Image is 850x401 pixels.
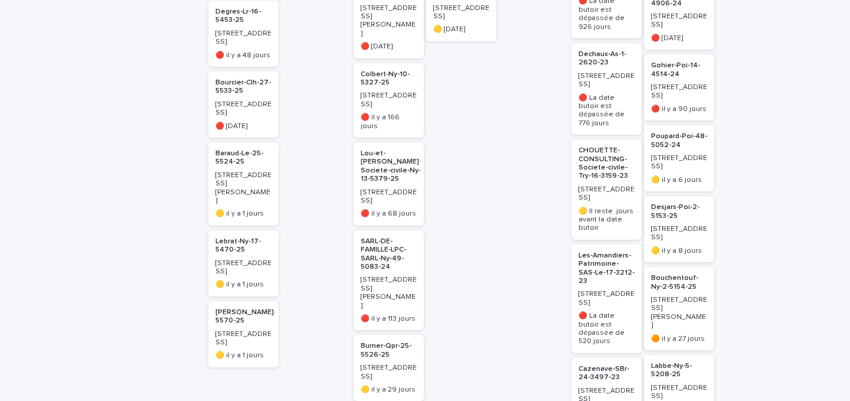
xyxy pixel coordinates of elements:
p: 🟡 il y a 1 jours [215,210,272,218]
p: [STREET_ADDRESS] [361,92,417,109]
p: [STREET_ADDRESS][PERSON_NAME] [215,171,272,206]
p: Colbert-Ny-10-5327-25 [361,70,417,87]
p: [STREET_ADDRESS] [215,100,272,118]
p: [STREET_ADDRESS] [361,188,417,206]
p: [STREET_ADDRESS] [578,72,635,89]
p: 🟠 il y a 27 jours [651,335,707,343]
p: [STREET_ADDRESS] [651,225,707,242]
a: Les-Amandiers-Patrimoine-SAS-Le-17-3212-23[STREET_ADDRESS]🔴 La date butoir est dépassée de 520 jours [571,244,642,353]
p: 🟡 Il reste jours avant la date butoir [578,207,635,233]
p: CHOUETTE-CONSULTING-Societe-civile-Try-16-3159-23 [578,146,635,181]
a: Poupard-Poi-48-5052-24[STREET_ADDRESS]🟡 il y a 6 jours [644,125,714,191]
p: 🔴 il y a 166 jours [361,113,417,131]
p: 🔴 [DATE] [651,34,707,43]
p: [STREET_ADDRESS] [578,290,635,307]
p: [STREET_ADDRESS] [215,330,272,347]
p: 🟡 il y a 6 jours [651,176,707,184]
p: 🔴 La date butoir est dépassée de 520 jours [578,312,635,346]
p: [STREET_ADDRESS] [578,185,635,203]
p: [STREET_ADDRESS] [215,30,272,47]
a: SARL-DE-FAMILLE-LPC-SARL-Ny-49-5083-24[STREET_ADDRESS][PERSON_NAME]🔴 il y a 113 jours [354,230,424,331]
p: Bourcier-Clh-27-5533-25 [215,79,272,96]
p: Bouchentouf-Ny-2-5154-25 [651,274,707,291]
a: Lebrat-Ny-17-5470-25[STREET_ADDRESS]🟡 il y a 1 jours [208,230,279,296]
a: Bourcier-Clh-27-5533-25[STREET_ADDRESS]🔴 [DATE] [208,71,279,138]
p: 🔴 La date butoir est dépassée de 776 jours [578,94,635,128]
p: [STREET_ADDRESS] [651,384,707,401]
a: Lou-et-[PERSON_NAME]-Societe-civile-Ny-13-5379-25[STREET_ADDRESS]🔴 il y a 68 jours [354,142,424,226]
p: 🟡 il y a 29 jours [361,386,417,394]
p: [STREET_ADDRESS][PERSON_NAME] [651,296,707,330]
p: Labbe-Ny-5-5208-25 [651,362,707,379]
p: Degres-Lr-16-5453-25 [215,8,272,25]
a: Desjars-Poi-2-5153-25[STREET_ADDRESS]🟡 il y a 8 jours [644,196,714,262]
p: Cazenave-SBr-24-3497-23 [578,365,635,382]
a: Colbert-Ny-10-5327-25[STREET_ADDRESS]🔴 il y a 166 jours [354,63,424,138]
p: [STREET_ADDRESS] [361,364,417,381]
p: 🟡 il y a 8 jours [651,247,707,255]
p: [STREET_ADDRESS] [215,259,272,276]
a: Baraud-Le-25-5524-25[STREET_ADDRESS][PERSON_NAME]🟡 il y a 1 jours [208,142,279,226]
p: 🔴 il y a 48 jours [215,51,272,60]
p: Dechaux-As-1-2620-23 [578,50,635,67]
p: Poupard-Poi-48-5052-24 [651,132,707,149]
p: SARL-DE-FAMILLE-LPC-SARL-Ny-49-5083-24 [361,237,417,272]
p: [STREET_ADDRESS][PERSON_NAME] [361,276,417,310]
p: [PERSON_NAME]-36-5570-25 [215,308,287,325]
p: 🔴 [DATE] [215,122,272,131]
p: [STREET_ADDRESS] [651,12,707,30]
p: Les-Amandiers-Patrimoine-SAS-Le-17-3212-23 [578,252,635,286]
a: Dechaux-As-1-2620-23[STREET_ADDRESS]🔴 La date butoir est dépassée de 776 jours [571,43,642,135]
p: 🔴 il y a 113 jours [361,315,417,323]
p: 🟡 il y a 1 jours [215,351,272,360]
p: [STREET_ADDRESS] [433,4,489,21]
p: Baraud-Le-25-5524-25 [215,149,272,167]
p: Lebrat-Ny-17-5470-25 [215,237,272,255]
a: [PERSON_NAME]-36-5570-25[STREET_ADDRESS]🟡 il y a 1 jours [208,301,279,367]
a: Gohier-Poi-14-4514-24[STREET_ADDRESS]🔴 il y a 90 jours [644,54,714,120]
a: Burner-Qpr-25-5526-25[STREET_ADDRESS]🟡 il y a 29 jours [354,335,424,401]
p: 🟡 [DATE] [433,25,489,34]
p: Burner-Qpr-25-5526-25 [361,342,417,359]
p: Desjars-Poi-2-5153-25 [651,203,707,220]
a: Bouchentouf-Ny-2-5154-25[STREET_ADDRESS][PERSON_NAME]🟠 il y a 27 jours [644,267,714,350]
p: 🔴 il y a 90 jours [651,105,707,113]
p: 🟡 il y a 1 jours [215,281,272,289]
p: [STREET_ADDRESS][PERSON_NAME] [361,4,417,38]
a: CHOUETTE-CONSULTING-Societe-civile-Try-16-3159-23[STREET_ADDRESS]🟡 Il reste jours avant la date b... [571,139,642,240]
p: Lou-et-[PERSON_NAME]-Societe-civile-Ny-13-5379-25 [361,149,421,184]
p: 🔴 [DATE] [361,43,417,51]
p: [STREET_ADDRESS] [651,154,707,171]
p: [STREET_ADDRESS] [651,83,707,100]
p: 🔴 il y a 68 jours [361,210,417,218]
p: Gohier-Poi-14-4514-24 [651,61,707,79]
a: Degres-Lr-16-5453-25[STREET_ADDRESS]🔴 il y a 48 jours [208,1,279,67]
